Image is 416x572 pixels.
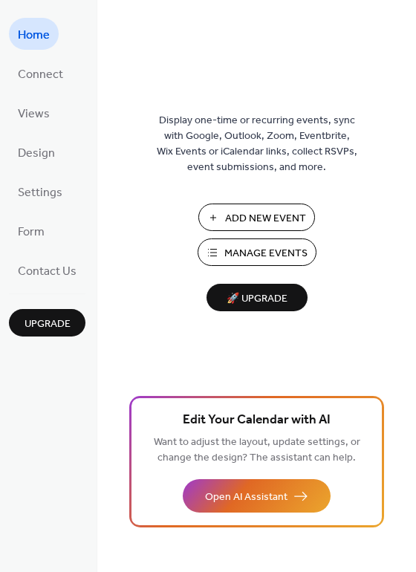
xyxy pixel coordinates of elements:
[9,309,85,337] button: Upgrade
[18,24,50,47] span: Home
[18,260,77,283] span: Contact Us
[157,113,357,175] span: Display one-time or recurring events, sync with Google, Outlook, Zoom, Eventbrite, Wix Events or ...
[183,410,331,431] span: Edit Your Calendar with AI
[18,142,55,165] span: Design
[18,221,45,244] span: Form
[9,18,59,50] a: Home
[9,136,64,168] a: Design
[205,490,287,505] span: Open AI Assistant
[9,97,59,129] a: Views
[183,479,331,513] button: Open AI Assistant
[225,211,306,227] span: Add New Event
[154,432,360,468] span: Want to adjust the layout, update settings, or change the design? The assistant can help.
[18,181,62,204] span: Settings
[9,254,85,286] a: Contact Us
[215,289,299,309] span: 🚀 Upgrade
[9,175,71,207] a: Settings
[198,204,315,231] button: Add New Event
[18,63,63,86] span: Connect
[207,284,308,311] button: 🚀 Upgrade
[25,316,71,332] span: Upgrade
[224,246,308,261] span: Manage Events
[9,215,53,247] a: Form
[198,238,316,266] button: Manage Events
[18,103,50,126] span: Views
[9,57,72,89] a: Connect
